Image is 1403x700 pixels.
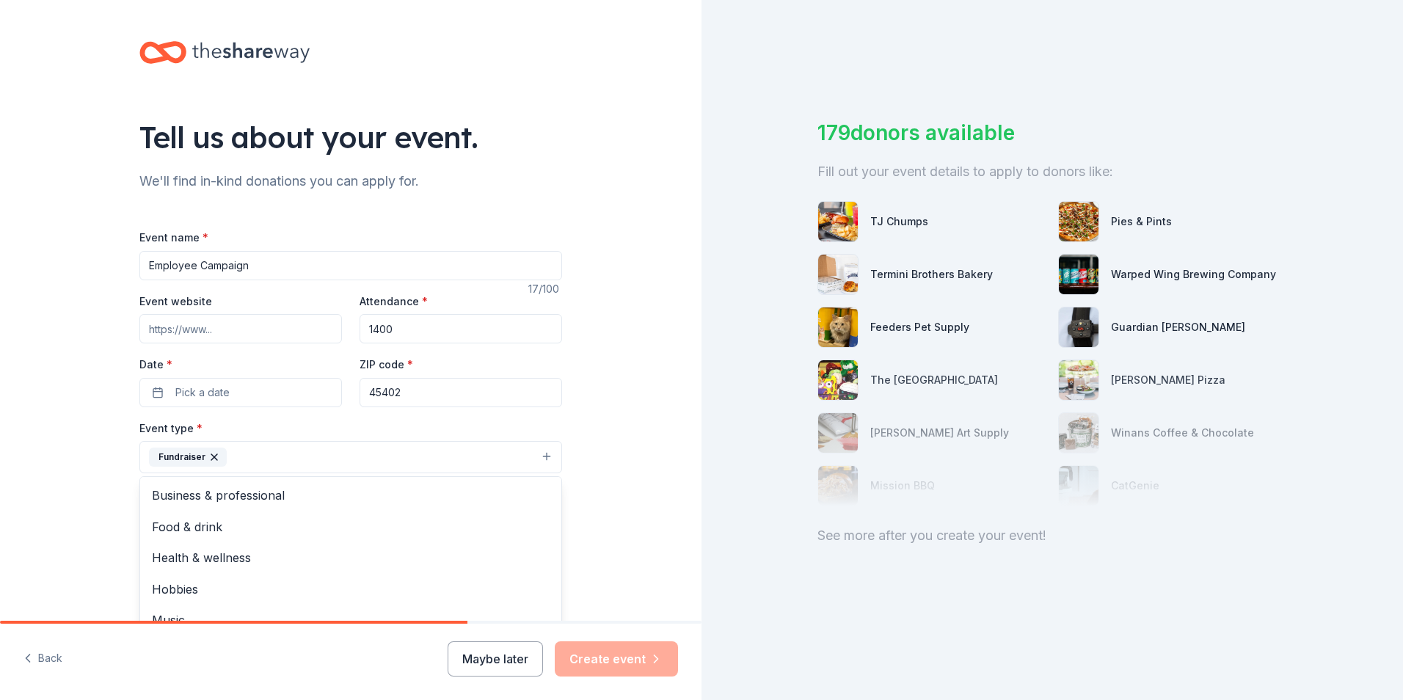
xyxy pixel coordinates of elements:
span: Music [152,610,550,630]
span: Health & wellness [152,548,550,567]
div: Fundraiser [149,448,227,467]
span: Hobbies [152,580,550,599]
div: Fundraiser [139,476,562,652]
span: Business & professional [152,486,550,505]
span: Food & drink [152,517,550,536]
button: Fundraiser [139,441,562,473]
